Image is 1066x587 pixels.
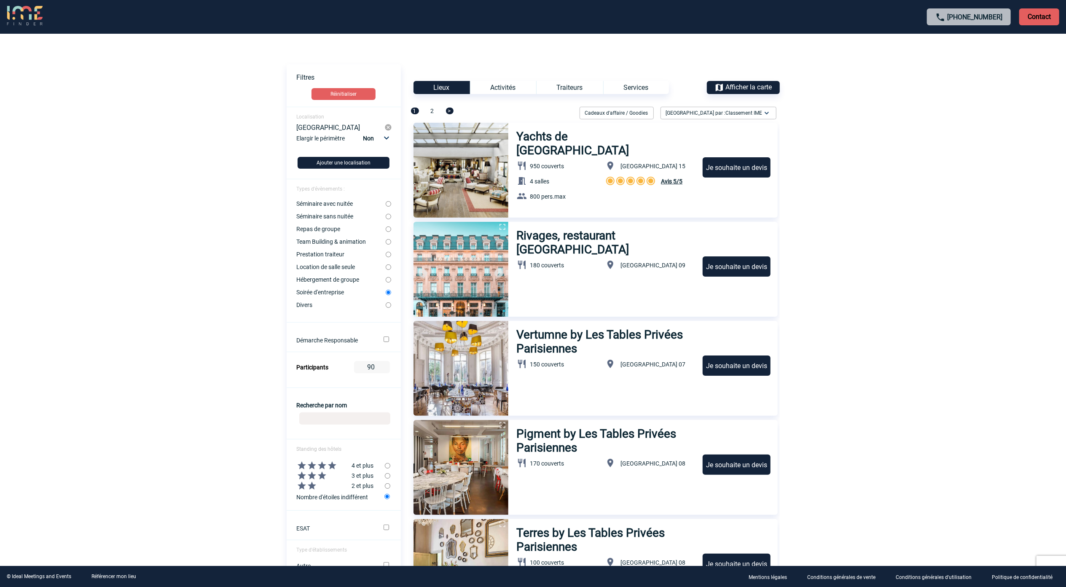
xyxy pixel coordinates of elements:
label: Repas de groupe [297,226,386,232]
span: Localisation [297,114,325,120]
span: [GEOGRAPHIC_DATA] 08 [620,559,685,566]
span: > [446,108,454,114]
div: Lieux [414,81,470,94]
span: Type d'établissements [297,547,347,553]
label: 3 et plus [287,471,385,481]
label: Recherche par nom [297,402,347,409]
div: Je souhaite un devis [703,355,771,376]
span: Afficher la carte [726,83,772,91]
img: cancel-24-px-g.png [384,124,392,131]
h3: Terres by Les Tables Privées Parisiennes [517,526,695,554]
a: Référencer mon lieu [91,574,136,579]
div: Filtrer sur Cadeaux d'affaire / Goodies [576,107,657,119]
span: 1 [411,108,419,114]
p: Filtres [297,73,401,81]
label: Séminaire avec nuitée [297,200,386,207]
a: Conditions générales de vente [800,573,889,581]
img: 1.jpg [414,222,508,317]
div: Je souhaite un devis [703,554,771,574]
label: Prestation traiteur [297,251,386,258]
input: Démarche Responsable [384,337,389,342]
div: Elargir le périmètre [297,133,392,150]
span: [GEOGRAPHIC_DATA] 07 [620,361,685,368]
img: baseline_meeting_room_white_24dp-b.png [517,176,527,186]
h3: Pigment by Les Tables Privées Parisiennes [517,427,695,455]
span: 100 couverts [530,559,564,566]
span: 950 couverts [530,163,564,170]
img: baseline_expand_more_white_24dp-b.png [763,109,771,117]
span: 800 pers.max [530,193,566,200]
label: Hébergement de groupe [297,276,386,283]
label: ESAT [297,525,372,532]
label: Démarche Responsable [297,337,372,344]
label: 4 et plus [287,460,385,471]
img: baseline_restaurant_white_24dp-b.png [517,161,527,171]
img: baseline_location_on_white_24dp-b.png [605,260,615,270]
span: 150 couverts [530,361,564,368]
h3: Vertumne by Les Tables Privées Parisiennes [517,328,695,355]
label: Soirée d'entreprise [297,289,386,296]
span: 170 couverts [530,460,564,467]
div: [GEOGRAPHIC_DATA] [297,124,385,131]
p: Politique de confidentialité [992,574,1053,580]
div: Je souhaite un devis [703,455,771,475]
img: 1.jpg [414,123,508,218]
span: Avis 5/5 [661,178,682,185]
label: Séminaire sans nuitée [297,213,386,220]
img: 1.jpg [414,420,508,515]
span: 180 couverts [530,262,564,269]
p: Mentions légales [749,574,787,580]
a: Réinitialiser [287,88,401,100]
img: call-24-px.png [935,12,945,22]
span: [GEOGRAPHIC_DATA] par : [666,109,763,117]
div: Je souhaite un devis [703,157,771,178]
label: 2 et plus [287,481,385,491]
div: Traiteurs [536,81,603,94]
label: Team Building & animation [297,238,386,245]
span: [GEOGRAPHIC_DATA] 08 [620,460,685,467]
img: baseline_location_on_white_24dp-b.png [605,557,615,567]
p: Conditions générales de vente [807,574,875,580]
img: baseline_restaurant_white_24dp-b.png [517,359,527,369]
img: baseline_restaurant_white_24dp-b.png [517,557,527,567]
span: Standing des hôtels [297,446,342,452]
img: baseline_location_on_white_24dp-b.png [605,458,615,468]
span: Classement IME [726,110,763,116]
label: Divers [297,302,386,308]
p: Conditions générales d'utilisation [896,574,972,580]
a: Mentions légales [742,573,800,581]
div: Cadeaux d'affaire / Goodies [580,107,654,119]
p: Contact [1019,8,1059,25]
img: baseline_restaurant_white_24dp-b.png [517,260,527,270]
span: [GEOGRAPHIC_DATA] 09 [620,262,685,269]
img: baseline_location_on_white_24dp-b.png [605,161,615,171]
span: 4 salles [530,178,550,185]
a: Conditions générales d'utilisation [889,573,985,581]
span: 2 [431,108,434,114]
span: Types d'évènements : [297,186,345,192]
img: baseline_group_white_24dp-b.png [517,191,527,201]
h3: Rivages, restaurant [GEOGRAPHIC_DATA] [517,229,695,256]
button: Réinitialiser [311,88,376,100]
img: baseline_restaurant_white_24dp-b.png [517,458,527,468]
label: Participants [297,364,329,371]
label: Location de salle seule [297,264,386,270]
img: baseline_location_on_white_24dp-b.png [605,359,615,369]
button: Ajouter une localisation [298,157,389,169]
label: Autre [297,563,372,569]
div: © Ideal Meetings and Events [7,574,71,579]
a: [PHONE_NUMBER] [947,13,1002,21]
img: 1.jpg [414,321,508,416]
h3: Yachts de [GEOGRAPHIC_DATA] [517,129,682,157]
div: Services [603,81,669,94]
a: Politique de confidentialité [985,573,1066,581]
div: Je souhaite un devis [703,256,771,277]
div: Activités [470,81,536,94]
label: Nombre d'étoiles indifférent [297,491,385,502]
span: [GEOGRAPHIC_DATA] 15 [620,163,685,170]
